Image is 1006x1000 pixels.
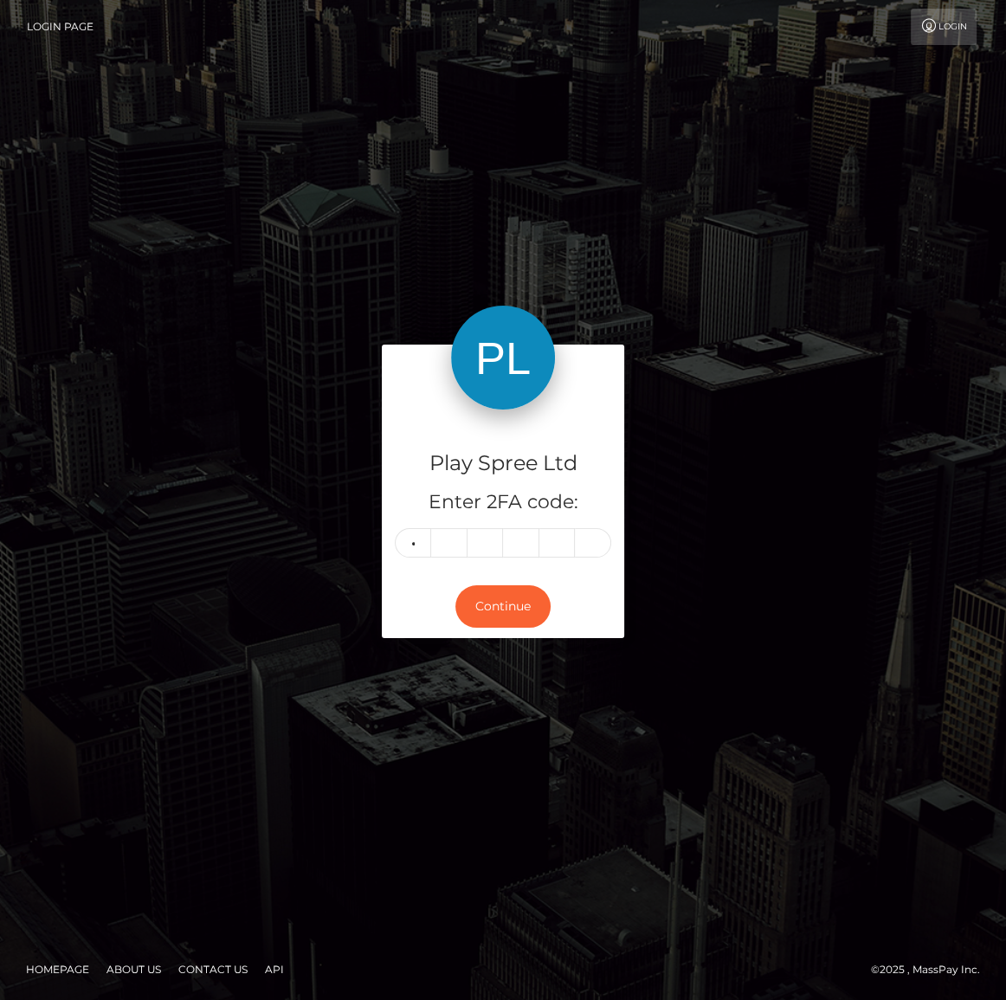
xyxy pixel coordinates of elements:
div: © 2025 , MassPay Inc. [871,960,993,979]
a: Login [911,9,977,45]
h5: Enter 2FA code: [395,489,611,516]
a: Homepage [19,956,96,983]
h4: Play Spree Ltd [395,448,611,479]
a: About Us [100,956,168,983]
a: Login Page [27,9,94,45]
a: Contact Us [171,956,255,983]
img: Play Spree Ltd [451,306,555,410]
a: API [258,956,291,983]
button: Continue [455,585,551,628]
